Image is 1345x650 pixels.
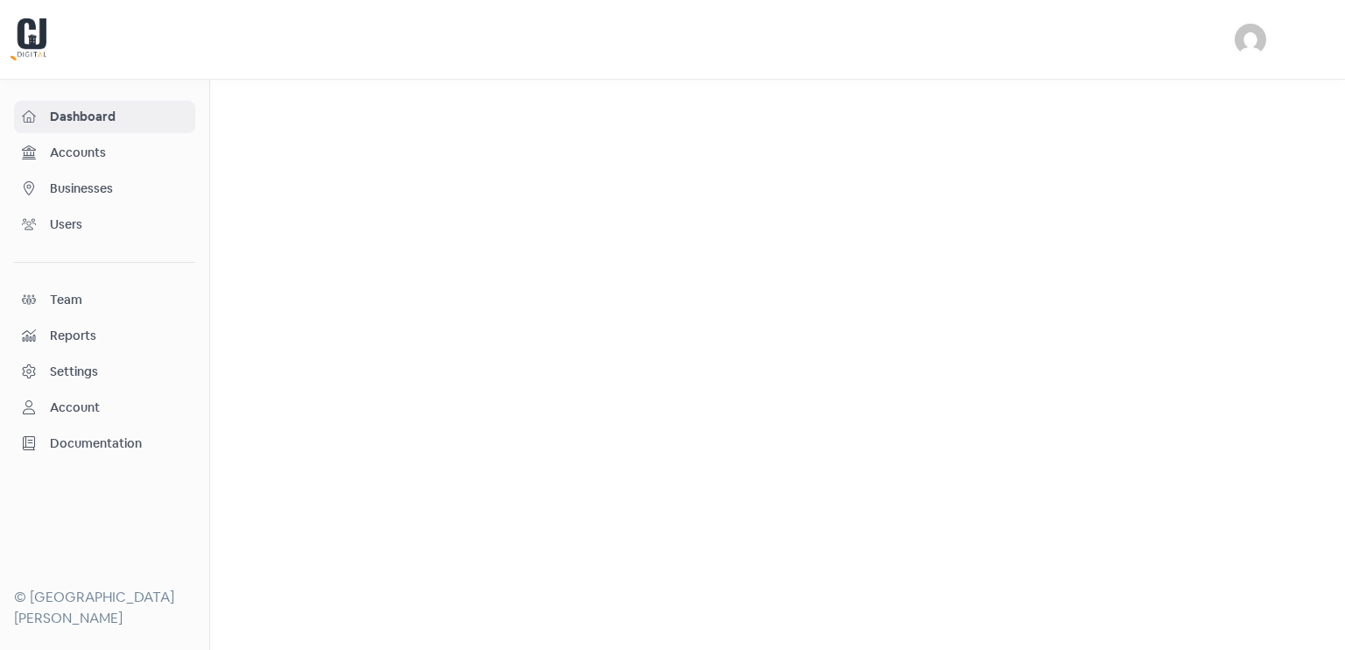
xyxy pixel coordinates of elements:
span: Dashboard [50,108,187,126]
span: Documentation [50,435,187,453]
a: Account [14,392,195,424]
img: User [1235,24,1266,55]
div: Settings [50,363,98,381]
span: Reports [50,327,187,345]
span: Accounts [50,144,187,162]
div: Account [50,399,100,417]
div: © [GEOGRAPHIC_DATA][PERSON_NAME] [14,587,195,629]
a: Businesses [14,173,195,205]
a: Reports [14,320,195,352]
a: Users [14,208,195,241]
a: Team [14,284,195,316]
a: Documentation [14,427,195,460]
a: Settings [14,356,195,388]
span: Businesses [50,180,187,198]
span: Users [50,215,187,234]
a: Dashboard [14,101,195,133]
span: Team [50,291,187,309]
a: Accounts [14,137,195,169]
